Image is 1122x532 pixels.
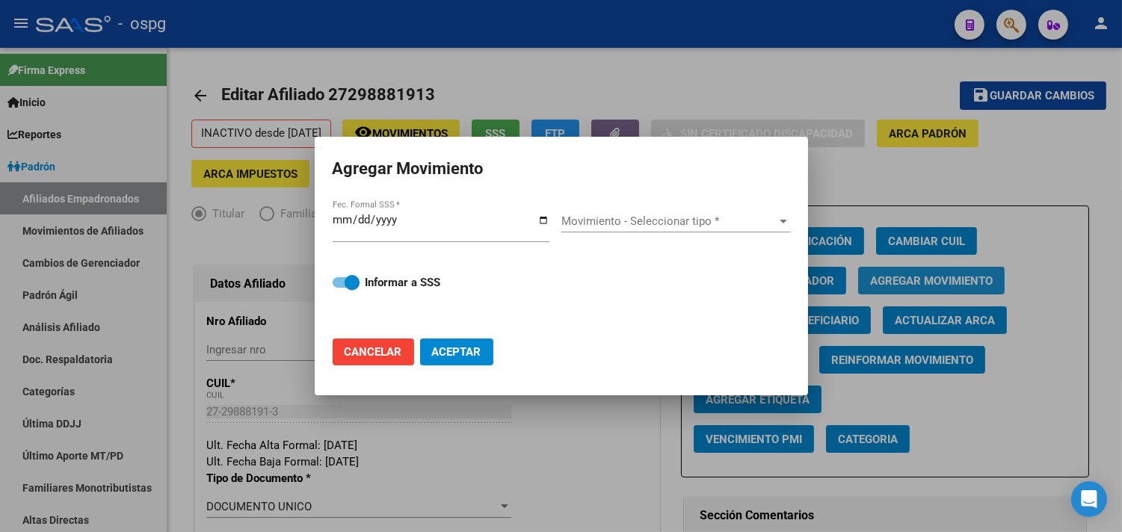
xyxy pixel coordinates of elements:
[333,155,790,183] h2: Agregar Movimiento
[561,214,777,228] span: Movimiento - Seleccionar tipo *
[345,345,402,359] span: Cancelar
[1071,481,1107,517] div: Open Intercom Messenger
[432,345,481,359] span: Aceptar
[333,338,414,365] button: Cancelar
[366,276,441,289] strong: Informar a SSS
[420,338,493,365] button: Aceptar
